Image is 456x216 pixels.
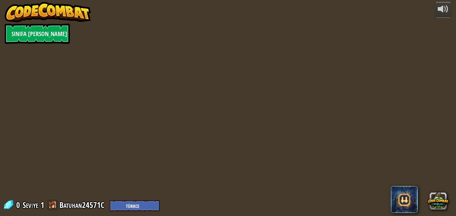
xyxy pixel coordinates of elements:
[23,199,38,211] span: Seviye
[59,199,106,210] a: Batuhan24571C
[435,2,452,18] button: Sesi ayarla
[16,199,22,210] span: 0
[427,190,448,211] button: CodeCombat Worlds on Roblox
[5,2,91,22] img: CodeCombat - Learn how to code by playing a game
[391,186,418,213] span: CodeCombat AI HackStack
[41,199,44,210] span: 1
[5,24,70,44] a: Sınıfa [PERSON_NAME]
